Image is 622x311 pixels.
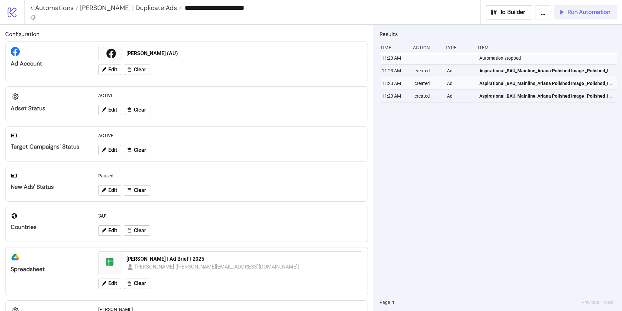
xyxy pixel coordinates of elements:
[414,65,442,77] div: created
[500,8,526,16] span: To Builder
[108,228,117,233] span: Edit
[11,266,88,273] div: Spreadsheet
[96,129,365,142] div: ACTIVE
[96,210,365,222] div: "AU"
[98,145,121,155] button: Edit
[78,4,177,12] span: [PERSON_NAME] | Duplicate Ads
[124,185,150,196] button: Clear
[11,143,88,150] div: Target Campaigns' Status
[446,77,474,90] div: Ad
[414,90,442,102] div: created
[412,42,440,54] div: Action
[78,5,182,11] a: [PERSON_NAME] | Duplicate Ads
[124,105,150,115] button: Clear
[98,185,121,196] button: Edit
[602,299,616,306] button: Next
[380,299,390,306] span: Page
[126,256,358,263] div: [PERSON_NAME] | Ad Brief | 2025
[108,107,117,113] span: Edit
[479,65,614,77] a: Aspirational_BAU_Mainline_Ariana Polished Image _Polished_Image_20250922_AU
[535,5,551,19] button: ...
[134,67,146,73] span: Clear
[11,183,88,191] div: New Ads' Status
[108,147,117,153] span: Edit
[568,8,610,16] span: Run Automation
[134,187,146,193] span: Clear
[124,225,150,236] button: Clear
[108,187,117,193] span: Edit
[479,80,614,87] span: Aspirational_BAU_Mainline_Ariana Polished Image _Polished_Image_20250922_AU
[580,299,601,306] button: Previous
[96,170,365,182] div: Paused
[479,92,614,100] span: Aspirational_BAU_Mainline_Ariana Polished Image _Polished_Image_20250922_AU
[381,90,409,102] div: 11:23 AM
[479,90,614,102] a: Aspirational_BAU_Mainline_Ariana Polished Image _Polished_Image_20250922_AU
[446,90,474,102] div: Ad
[486,5,533,19] button: To Builder
[96,89,365,102] div: ACTIVE
[98,279,121,289] button: Edit
[477,42,617,54] div: Item
[108,281,117,286] span: Edit
[381,52,409,64] div: 11:23 AM
[381,77,409,90] div: 11:23 AM
[124,279,150,289] button: Clear
[554,5,617,19] button: Run Automation
[134,147,146,153] span: Clear
[30,5,78,11] a: < Automations
[98,225,121,236] button: Edit
[98,105,121,115] button: Edit
[479,77,614,90] a: Aspirational_BAU_Mainline_Ariana Polished Image _Polished_Image_20250922_AU
[479,52,618,64] div: Automation stopped
[11,105,88,112] div: Adset Status
[446,65,474,77] div: Ad
[126,50,358,57] div: [PERSON_NAME] (AU)
[98,65,121,75] button: Edit
[390,299,396,306] button: 1
[380,42,407,54] div: Time
[479,67,614,74] span: Aspirational_BAU_Mainline_Ariana Polished Image _Polished_Image_20250922_AU
[134,228,146,233] span: Clear
[11,223,88,231] div: Countries
[414,77,442,90] div: created
[11,60,88,67] div: Ad Account
[134,281,146,286] span: Clear
[124,145,150,155] button: Clear
[134,107,146,113] span: Clear
[381,65,409,77] div: 11:23 AM
[5,30,368,38] h2: Configuration
[445,42,473,54] div: Type
[124,65,150,75] button: Clear
[135,263,300,271] div: [PERSON_NAME] ([PERSON_NAME][EMAIL_ADDRESS][DOMAIN_NAME])
[108,67,117,73] span: Edit
[380,30,617,38] h2: Results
